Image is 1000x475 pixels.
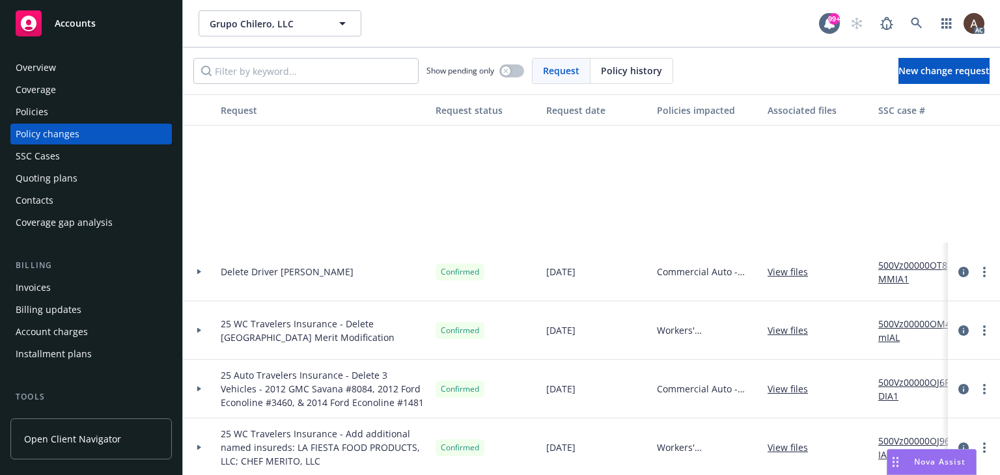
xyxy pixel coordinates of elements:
button: Policies impacted [652,94,762,126]
div: Invoices [16,277,51,298]
div: Installment plans [16,344,92,364]
span: Confirmed [441,266,479,278]
a: Account charges [10,321,172,342]
a: 500Vz00000OM4LmIAL [878,317,965,344]
a: View files [768,323,818,337]
a: circleInformation [956,264,971,280]
a: Switch app [934,10,960,36]
div: Associated files [768,103,868,117]
span: [DATE] [546,441,576,454]
div: Toggle Row Expanded [183,360,215,418]
span: [DATE] [546,265,576,278]
a: Installment plans [10,344,172,364]
a: Contacts [10,190,172,211]
span: Confirmed [441,442,479,454]
a: Report a Bug [874,10,900,36]
div: Coverage gap analysis [16,212,113,233]
div: Tools [10,390,172,403]
span: Delete Driver [PERSON_NAME] [221,265,354,278]
a: Overview [10,57,172,78]
span: Commercial Auto - Composite Rated [657,265,757,278]
a: 500Vz00000OJ96cIAD [878,434,965,461]
div: SSC Cases [16,146,60,167]
button: Nova Assist [887,449,977,475]
div: Request [221,103,425,117]
span: 25 Auto Travelers Insurance - Delete 3 Vehicles - 2012 GMC Savana #8084, 2012 Ford Econoline #346... [221,368,425,409]
button: SSC case # [873,94,971,126]
div: 99+ [828,13,840,25]
span: Confirmed [441,383,479,395]
div: Quoting plans [16,168,77,189]
a: circleInformation [956,381,971,397]
div: Billing [10,259,172,272]
a: View files [768,441,818,454]
div: Toggle Row Expanded [183,301,215,360]
span: Grupo Chilero, LLC [210,17,322,31]
a: Accounts [10,5,172,42]
a: Coverage [10,79,172,100]
a: more [977,323,992,338]
a: Quoting plans [10,168,172,189]
span: Request [543,64,579,77]
a: more [977,440,992,455]
span: Accounts [55,18,96,29]
a: 500Vz00000OJ6FDIA1 [878,375,965,403]
span: Confirmed [441,325,479,336]
span: New change request [898,64,990,77]
span: Workers' Compensation [657,441,757,454]
span: Show pending only [426,65,494,76]
button: Request [215,94,430,126]
span: Nova Assist [914,456,965,467]
div: Drag to move [887,450,904,474]
a: more [977,264,992,280]
a: View files [768,265,818,278]
a: Coverage gap analysis [10,212,172,233]
button: Request date [541,94,652,126]
span: Workers' Compensation [657,323,757,337]
div: Policies [16,102,48,122]
div: Toggle Row Expanded [183,243,215,301]
span: [DATE] [546,382,576,396]
a: circleInformation [956,323,971,338]
span: Commercial Auto - Composite Rated [657,382,757,396]
div: Billing updates [16,299,81,320]
span: 25 WC Travelers Insurance - Delete [GEOGRAPHIC_DATA] Merit Modification [221,317,425,344]
span: Open Client Navigator [24,432,121,446]
a: SSC Cases [10,146,172,167]
div: Policies impacted [657,103,757,117]
span: Policy history [601,64,662,77]
div: Account charges [16,321,88,342]
a: New change request [898,58,990,84]
img: photo [964,13,984,34]
a: Policy changes [10,124,172,144]
a: Start snowing [844,10,870,36]
div: Coverage [16,79,56,100]
a: Billing updates [10,299,172,320]
a: Invoices [10,277,172,298]
input: Filter by keyword... [193,58,419,84]
a: Search [904,10,930,36]
div: Policy changes [16,124,79,144]
div: Request date [546,103,646,117]
div: Overview [16,57,56,78]
div: Contacts [16,190,53,211]
a: View files [768,382,818,396]
button: Associated files [762,94,873,126]
a: more [977,381,992,397]
button: Grupo Chilero, LLC [199,10,361,36]
span: [DATE] [546,323,576,337]
button: Request status [430,94,541,126]
a: circleInformation [956,440,971,455]
a: 500Vz00000OT8MMIA1 [878,258,965,286]
span: 25 WC Travelers Insurance - Add additional named insureds: LA FIESTA FOOD PRODUCTS, LLC; CHEF MER... [221,427,425,468]
a: Policies [10,102,172,122]
div: SSC case # [878,103,965,117]
div: Request status [436,103,536,117]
